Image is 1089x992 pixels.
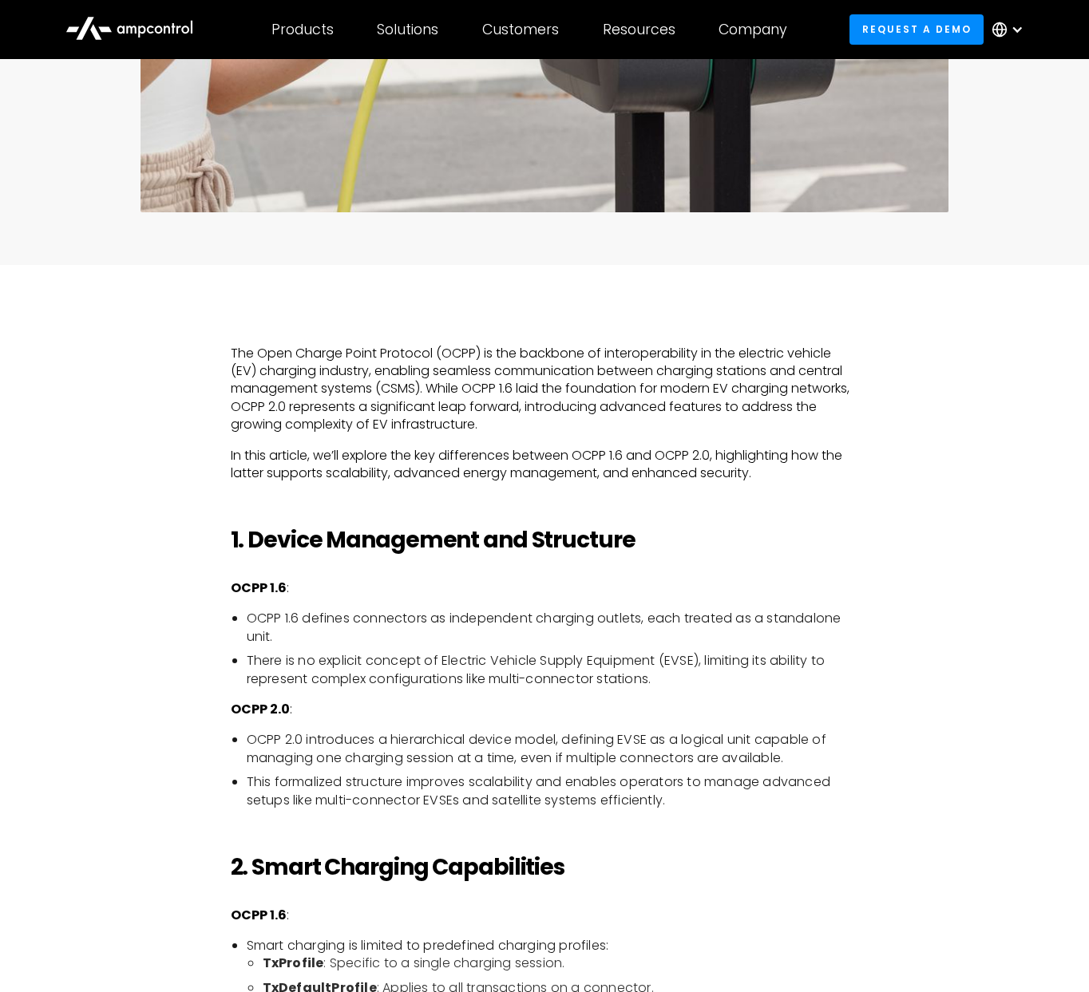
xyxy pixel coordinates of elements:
p: The Open Charge Point Protocol (OCPP) is the backbone of interoperability in the electric vehicle... [231,345,859,434]
a: Request a demo [849,14,984,44]
div: Customers [482,21,559,38]
div: Products [271,21,334,38]
li: There is no explicit concept of Electric Vehicle Supply Equipment (EVSE), limiting its ability to... [247,652,859,688]
div: Company [719,21,787,38]
div: Resources [603,21,675,38]
li: OCPP 2.0 introduces a hierarchical device model, defining EVSE as a logical unit capable of manag... [247,731,859,767]
strong: OCPP 1.6 [231,906,287,924]
p: In this article, we’ll explore the key differences between OCPP 1.6 and OCPP 2.0, highlighting ho... [231,447,859,483]
strong: OCPP 2.0 [231,700,290,718]
strong: TxProfile [263,954,324,972]
strong: 2. Smart Charging Capabilities [231,852,564,883]
strong: 1. Device Management and Structure [231,524,636,555]
p: : [231,701,859,718]
strong: OCPP 1.6 [231,579,287,597]
p: : [231,907,859,924]
div: Solutions [377,21,438,38]
li: This formalized structure improves scalability and enables operators to manage advanced setups li... [247,773,859,809]
li: : Specific to a single charging session. [263,954,859,972]
li: OCPP 1.6 defines connectors as independent charging outlets, each treated as a standalone unit. [247,610,859,646]
p: : [231,579,859,597]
